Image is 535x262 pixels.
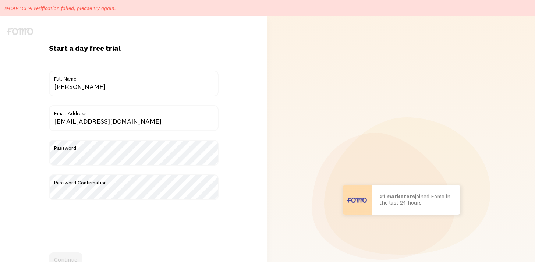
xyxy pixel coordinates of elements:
img: fomo-logo-gray-b99e0e8ada9f9040e2984d0d95b3b12da0074ffd48d1e5cb62ac37fc77b0b268.svg [7,28,33,35]
iframe: reCAPTCHA [49,209,161,238]
label: Full Name [49,71,219,83]
b: 21 marketers [379,193,415,200]
label: Password [49,140,219,152]
img: User avatar [343,185,372,215]
h1: Start a day free trial [49,43,219,53]
p: reCAPTCHA verification failed, please try again. [4,4,116,12]
label: Password Confirmation [49,174,219,187]
p: joined Fomo in the last 24 hours [379,194,453,206]
label: Email Address [49,105,219,118]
